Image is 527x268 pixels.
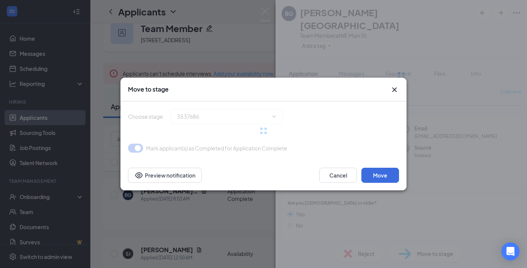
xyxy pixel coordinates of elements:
button: Move [361,168,399,183]
div: Open Intercom Messenger [501,242,519,260]
svg: Eye [134,171,143,180]
svg: Cross [390,85,399,94]
h3: Move to stage [128,85,169,93]
button: Cancel [319,168,357,183]
button: Preview notificationEye [128,168,202,183]
button: Close [390,85,399,94]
